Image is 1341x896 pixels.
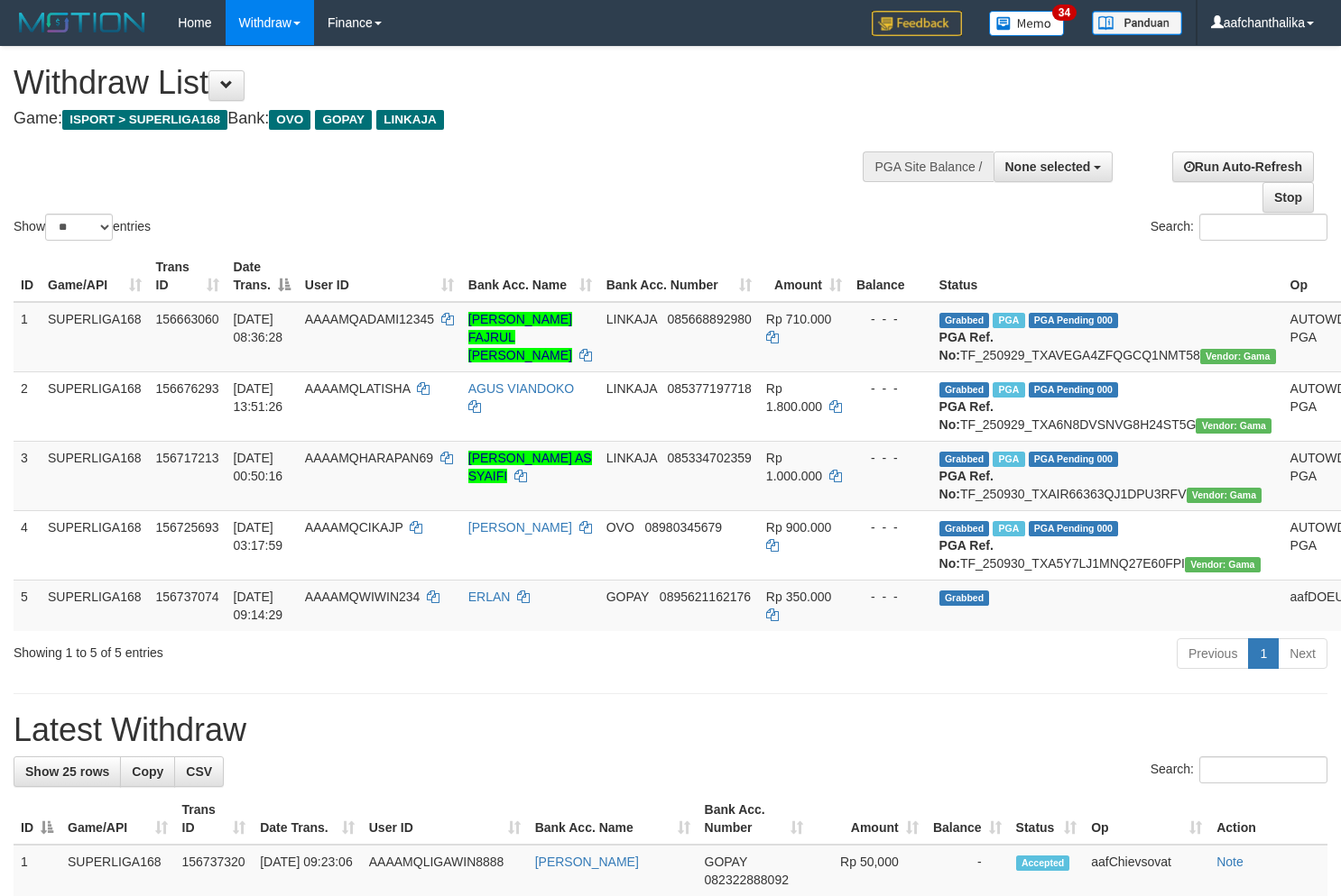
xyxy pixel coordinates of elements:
[315,110,372,130] span: GOPAY
[174,756,224,787] a: CSV
[468,520,572,535] a: [PERSON_NAME]
[939,469,994,501] b: PGA Ref. No:
[1092,11,1182,35] img: panduan.png
[667,451,751,465] span: Copy 085334702359 to clipboard
[766,451,822,483] span: Rp 1.000.000
[1029,382,1119,398] span: PGA Pending
[1177,638,1249,669] a: Previous
[1009,793,1085,845] th: Status: activate to sort column ascending
[606,590,649,604] span: GOPAY
[856,379,925,398] div: - - -
[939,382,990,398] span: Grabbed
[1084,793,1209,845] th: Op: activate to sort column ascending
[14,214,151,241] label: Show entries
[41,441,149,510] td: SUPERLIGA168
[535,855,639,869] a: [PERSON_NAME]
[41,302,149,372] td: SUPERLIGA168
[993,313,1024,328] span: Marked by aafchhiseyha
[14,510,41,580] td: 4
[1200,349,1276,364] span: Vendor URL: https://trx31.1velocity.biz
[468,451,592,483] a: [PERSON_NAME] AS SYAIFI
[698,793,810,845] th: Bank Acc. Number: activate to sort column ascending
[14,9,151,36] img: MOTION_logo.png
[993,382,1024,398] span: Marked by aafsoycanthlai
[1016,855,1070,871] span: Accepted
[932,251,1283,302] th: Status
[528,793,698,845] th: Bank Acc. Name: activate to sort column ascending
[989,11,1065,36] img: Button%20Memo.svg
[60,793,175,845] th: Game/API: activate to sort column ascending
[149,251,227,302] th: Trans ID: activate to sort column ascending
[863,151,993,182] div: PGA Site Balance /
[606,451,657,465] span: LINKAJA
[1151,756,1327,783] label: Search:
[305,312,434,326] span: AAAAMQADAMI12345
[856,449,925,467] div: - - -
[305,520,403,535] span: AAAAMQCIKAJP
[468,381,574,396] a: AGUS VIANDOKO
[667,381,751,396] span: Copy 085377197718 to clipboard
[14,756,121,787] a: Show 25 rows
[461,251,599,302] th: Bank Acc. Name: activate to sort column ascending
[705,855,747,869] span: GOPAY
[186,764,212,779] span: CSV
[994,151,1114,182] button: None selected
[606,381,657,396] span: LINKAJA
[298,251,461,302] th: User ID: activate to sort column ascending
[41,510,149,580] td: SUPERLIGA168
[606,312,657,326] span: LINKAJA
[14,580,41,631] td: 5
[1185,557,1261,572] span: Vendor URL: https://trx31.1velocity.biz
[766,520,831,535] span: Rp 900.000
[305,590,421,604] span: AAAAMQWIWIN234
[660,590,751,604] span: Copy 0895621162176 to clipboard
[234,451,283,483] span: [DATE] 00:50:16
[1262,182,1314,213] a: Stop
[175,793,254,845] th: Trans ID: activate to sort column ascending
[227,251,298,302] th: Date Trans.: activate to sort column descending
[939,452,990,467] span: Grabbed
[376,110,444,130] span: LINKAJA
[14,251,41,302] th: ID
[25,764,109,779] span: Show 25 rows
[41,251,149,302] th: Game/API: activate to sort column ascending
[1005,160,1091,174] span: None selected
[849,251,932,302] th: Balance
[766,381,822,414] span: Rp 1.800.000
[599,251,759,302] th: Bank Acc. Number: activate to sort column ascending
[253,793,362,845] th: Date Trans.: activate to sort column ascending
[1248,638,1279,669] a: 1
[810,793,926,845] th: Amount: activate to sort column ascending
[993,521,1024,536] span: Marked by aafnonsreyleab
[41,580,149,631] td: SUPERLIGA168
[14,793,60,845] th: ID: activate to sort column descending
[1172,151,1314,182] a: Run Auto-Refresh
[132,764,163,779] span: Copy
[234,590,283,622] span: [DATE] 09:14:29
[468,590,511,604] a: ERLAN
[62,110,227,130] span: ISPORT > SUPERLIGA168
[939,538,994,571] b: PGA Ref. No:
[234,312,283,344] span: [DATE] 08:36:28
[269,110,310,130] span: OVO
[14,371,41,441] td: 2
[156,312,219,326] span: 156663060
[14,712,1327,748] h1: Latest Withdraw
[939,399,994,432] b: PGA Ref. No:
[156,520,219,535] span: 156725693
[766,312,831,326] span: Rp 710.000
[932,371,1283,441] td: TF_250929_TXA6N8DVSNVG8H24ST5G
[705,873,789,887] span: Copy 082322888092 to clipboard
[606,520,634,535] span: OVO
[362,793,528,845] th: User ID: activate to sort column ascending
[156,590,219,604] span: 156737074
[1187,488,1262,503] span: Vendor URL: https://trx31.1velocity.biz
[993,452,1024,467] span: Marked by aafnonsreyleab
[932,510,1283,580] td: TF_250930_TXA5Y7LJ1MNQ27E60FPI
[1199,214,1327,241] input: Search:
[1029,313,1119,328] span: PGA Pending
[932,302,1283,372] td: TF_250929_TXAVEGA4ZFQGCQ1NMT58
[468,312,572,362] a: [PERSON_NAME] FAJRUL [PERSON_NAME]
[766,590,831,604] span: Rp 350.000
[1216,855,1244,869] a: Note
